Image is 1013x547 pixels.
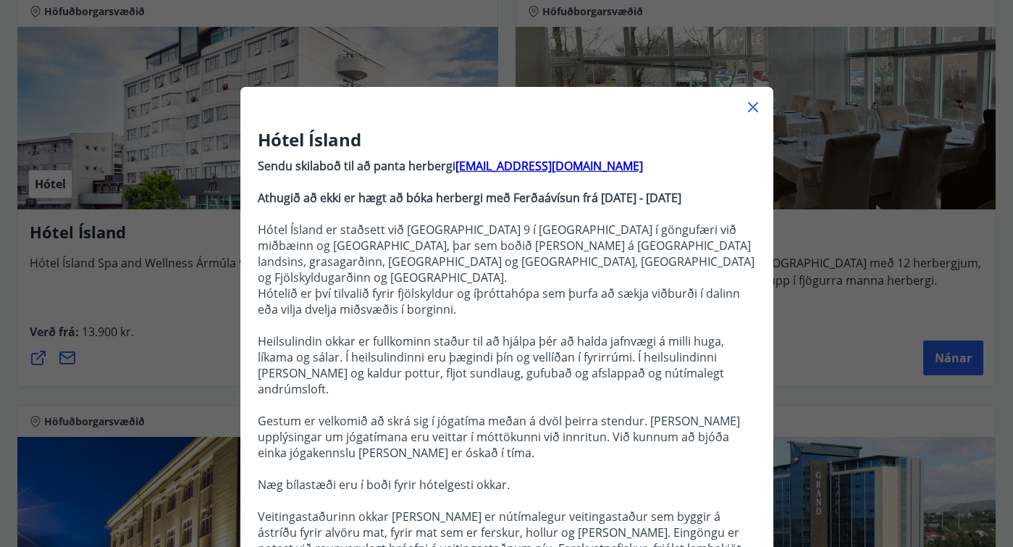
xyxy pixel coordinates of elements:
[258,158,455,174] strong: Sendu skilaboð til að panta herbergi
[258,128,756,152] h3: Hótel Ísland
[258,413,756,461] p: Gestum er velkomið að skrá sig í jógatíma meðan á dvöl þeirra stendur. [PERSON_NAME] upplýsingar ...
[258,477,756,493] p: Næg bílastæði eru í boði fyrir hótelgesti okkar.
[455,158,643,174] a: [EMAIL_ADDRESS][DOMAIN_NAME]
[258,190,681,206] strong: Athugið að ekki er hægt að bóka herbergi með Ferðaávísun frá [DATE] - [DATE]
[258,285,756,317] p: Hótelið er því tilvalið fyrir fjölskyldur og íþróttahópa sem þurfa að sækja viðburði í dalinn eða...
[258,222,756,285] p: Hótel Ísland er staðsett við [GEOGRAPHIC_DATA] 9 í [GEOGRAPHIC_DATA] í göngufæri við miðbæinn og ...
[258,333,756,397] p: Heilsulindin okkar er fullkominn staður til að hjálpa þér að halda jafnvægi á milli huga, líkama ...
